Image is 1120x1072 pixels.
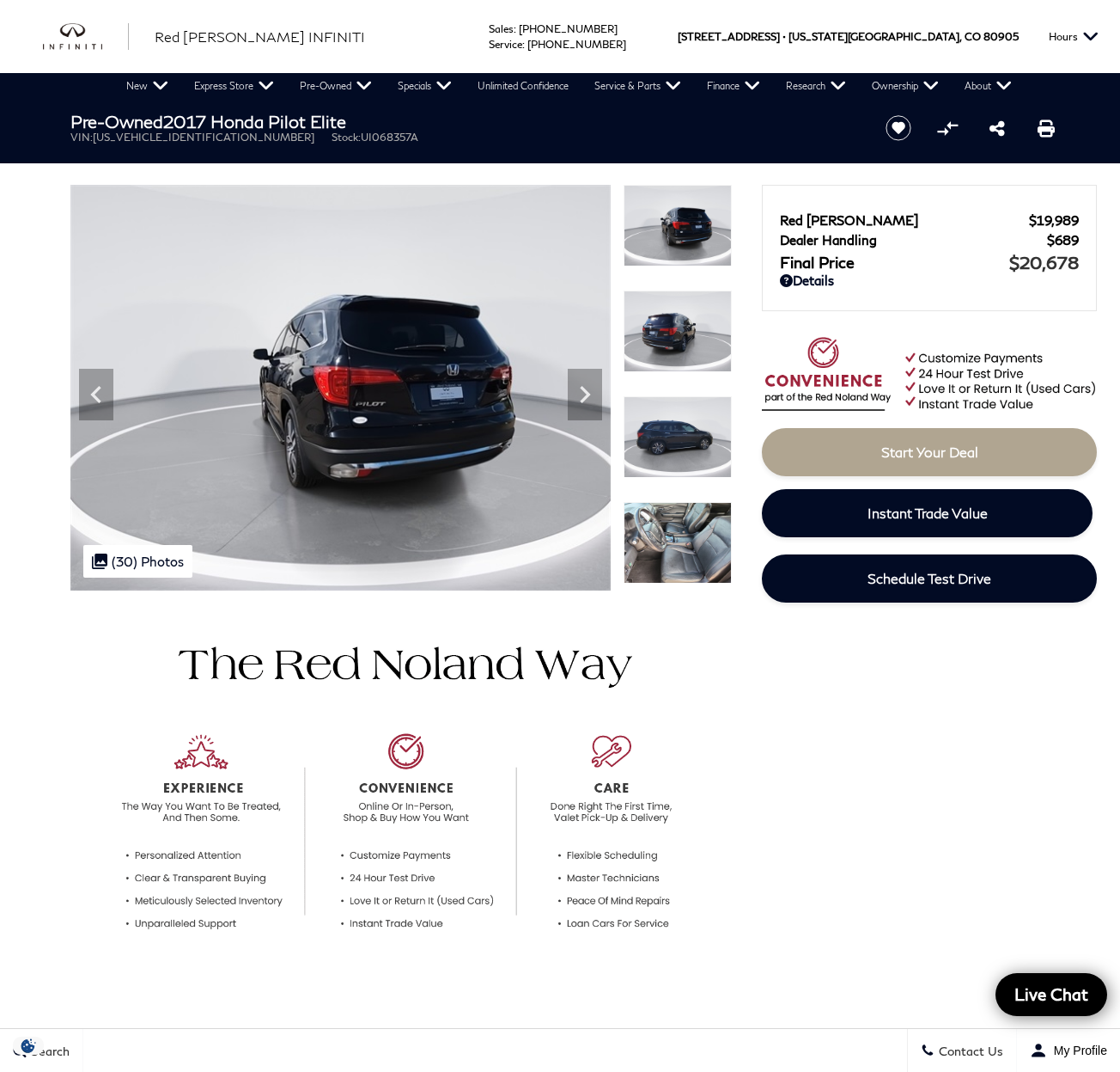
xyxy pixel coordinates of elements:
a: Print this Pre-Owned 2017 Honda Pilot Elite [1038,118,1055,138]
a: New [113,73,181,99]
a: [PHONE_NUMBER] [519,22,618,35]
h1: 2017 Honda Pilot Elite [70,112,856,131]
span: $19,989 [1029,212,1079,228]
span: Dealer Handling [780,232,1047,248]
span: Instant Trade Value [867,505,988,521]
span: Search [27,1044,70,1058]
a: Red [PERSON_NAME] INFINITI [155,27,365,47]
img: Used 2017 Crystal Black Pearl Honda Elite image 7 [70,185,611,591]
div: Next [568,369,602,420]
img: Used 2017 Crystal Black Pearl Honda Elite image 7 [624,185,732,266]
img: Used 2017 Crystal Black Pearl Honda Elite image 10 [624,502,732,584]
span: $20,678 [1009,252,1079,273]
a: Live Chat [995,973,1107,1016]
span: [US_VEHICLE_IDENTIFICATION_NUMBER] [93,131,314,144]
a: Specials [385,73,465,99]
a: infiniti [43,23,129,51]
span: Red [PERSON_NAME] [780,212,1029,228]
a: Details [780,273,1079,288]
span: Schedule Test Drive [867,570,991,586]
img: Used 2017 Crystal Black Pearl Honda Elite image 9 [624,396,732,478]
span: My Profile [1047,1044,1107,1057]
div: (30) Photos [83,545,192,578]
a: Dealer Handling $689 [780,232,1079,248]
a: [STREET_ADDRESS] • [US_STATE][GEOGRAPHIC_DATA], CO 80905 [678,30,1019,43]
span: Service [489,38,522,51]
span: UI068357A [361,131,418,144]
a: Service & Parts [581,73,694,99]
span: Sales [489,22,514,35]
a: Research [773,73,859,99]
a: Express Store [181,73,287,99]
div: Previous [79,369,113,420]
span: Contact Us [934,1044,1003,1058]
a: Schedule Test Drive [762,554,1097,603]
a: Finance [694,73,773,99]
span: Live Chat [1006,983,1097,1005]
span: Final Price [780,253,1009,272]
a: Pre-Owned [287,73,385,99]
nav: Main Navigation [113,73,1025,99]
span: VIN: [70,131,93,144]
button: Save vehicle [880,114,917,142]
span: Red [PERSON_NAME] INFINITI [155,28,365,45]
a: Instant Trade Value [762,489,1093,537]
span: Start Your Deal [881,444,978,460]
span: $689 [1047,232,1079,248]
button: Compare Vehicle [934,115,960,141]
a: Red [PERSON_NAME] $19,989 [780,212,1079,228]
a: [PHONE_NUMBER] [527,38,626,51]
button: Open user profile menu [1017,1029,1120,1072]
a: Share this Pre-Owned 2017 Honda Pilot Elite [989,118,1005,138]
a: Unlimited Confidence [465,73,581,99]
img: Used 2017 Crystal Black Pearl Honda Elite image 8 [624,291,732,372]
span: : [522,38,525,51]
a: Start Your Deal [762,428,1097,476]
img: Opt-Out Icon [9,1037,48,1055]
strong: Pre-Owned [70,111,163,132]
section: Click to Open Cookie Consent Modal [9,1037,48,1055]
img: INFINITI [43,23,129,51]
a: Ownership [859,73,952,99]
span: : [514,22,516,35]
a: Final Price $20,678 [780,252,1079,273]
a: About [952,73,1025,99]
span: Stock: [332,131,361,144]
